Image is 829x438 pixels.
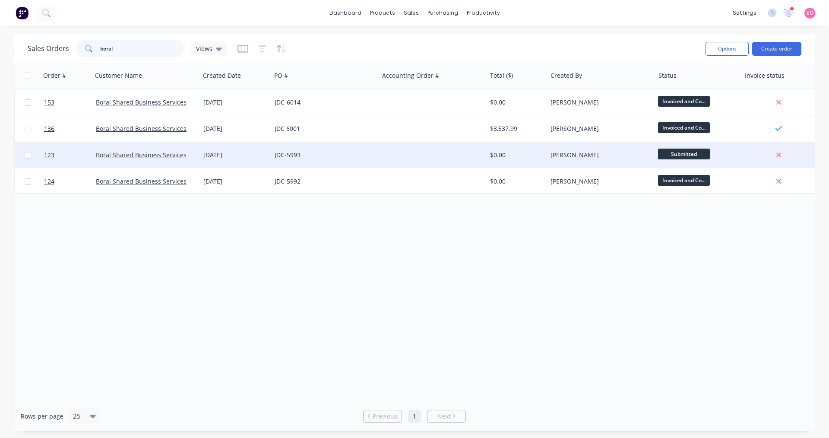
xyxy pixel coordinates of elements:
div: $0.00 [490,151,541,159]
div: Order # [43,71,66,80]
div: purchasing [423,6,462,19]
span: Invoiced and Co... [658,175,710,186]
div: settings [728,6,761,19]
div: [PERSON_NAME] [551,98,646,107]
div: [DATE] [203,98,268,107]
div: Created By [551,71,582,80]
div: JDC-5993 [275,151,370,159]
a: Boral Shared Business Services [96,124,187,133]
a: Boral Shared Business Services [96,177,187,185]
a: Boral Shared Business Services [96,98,187,106]
span: Invoiced and Co... [658,122,710,133]
span: Submitted [658,149,710,159]
span: Rows per page [21,412,63,421]
div: products [366,6,399,19]
div: Customer Name [95,71,142,80]
img: Factory [16,6,28,19]
div: $3,537.99 [490,124,541,133]
div: JDC 6001 [275,124,370,133]
div: productivity [462,6,504,19]
span: Previous [373,412,397,421]
div: [PERSON_NAME] [551,124,646,133]
a: Previous page [364,412,402,421]
span: Views [196,44,212,53]
a: 124 [44,168,96,194]
a: Boral Shared Business Services [96,151,187,159]
div: JDC-6014 [275,98,370,107]
span: 124 [44,177,54,186]
div: [DATE] [203,124,268,133]
div: [DATE] [203,151,268,159]
span: 136 [44,124,54,133]
a: 123 [44,142,96,168]
h1: Sales Orders [28,44,69,53]
div: Accounting Order # [382,71,439,80]
div: Invoice status [745,71,785,80]
a: 153 [44,89,96,115]
div: $0.00 [490,98,541,107]
div: sales [399,6,423,19]
a: Page 1 is your current page [408,410,421,423]
div: Status [658,71,677,80]
div: Created Date [203,71,241,80]
ul: Pagination [360,410,469,423]
button: Create order [752,42,801,56]
span: Invoiced and Co... [658,96,710,107]
div: $0.00 [490,177,541,186]
span: EO [807,9,813,17]
a: dashboard [325,6,366,19]
input: Search... [100,40,184,57]
div: [PERSON_NAME] [551,151,646,159]
span: 153 [44,98,54,107]
div: [PERSON_NAME] [551,177,646,186]
a: 136 [44,116,96,142]
a: Next page [427,412,465,421]
button: Options [706,42,749,56]
span: Next [437,412,451,421]
div: Total ($) [490,71,513,80]
span: 123 [44,151,54,159]
div: PO # [274,71,288,80]
div: [DATE] [203,177,268,186]
div: JDC-5992 [275,177,370,186]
